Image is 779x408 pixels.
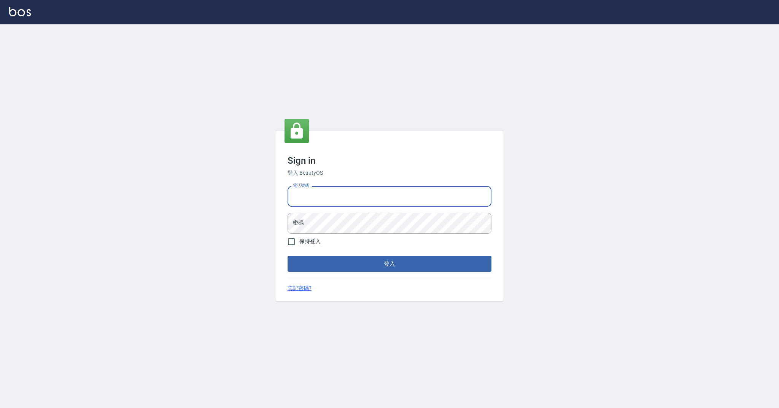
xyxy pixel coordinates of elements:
[9,7,31,16] img: Logo
[288,155,491,166] h3: Sign in
[299,237,321,245] span: 保持登入
[288,256,491,272] button: 登入
[293,183,309,188] label: 電話號碼
[288,284,312,292] a: 忘記密碼?
[288,169,491,177] h6: 登入 BeautyOS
